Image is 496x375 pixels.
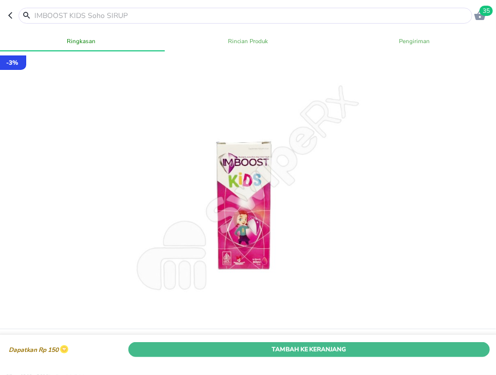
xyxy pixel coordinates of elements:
input: IMBOOST KIDS Soho SIRUP [33,10,470,21]
span: Ringkasan [4,36,159,46]
span: 35 [480,6,493,16]
span: Pengiriman [337,36,492,46]
p: Dapatkan Rp 150 [6,346,59,353]
button: 35 [472,8,488,23]
span: Rincian Produk [171,36,326,46]
button: Tambah Ke Keranjang [128,342,490,357]
p: - 3 % [6,58,18,67]
span: Tambah Ke Keranjang [136,344,483,354]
